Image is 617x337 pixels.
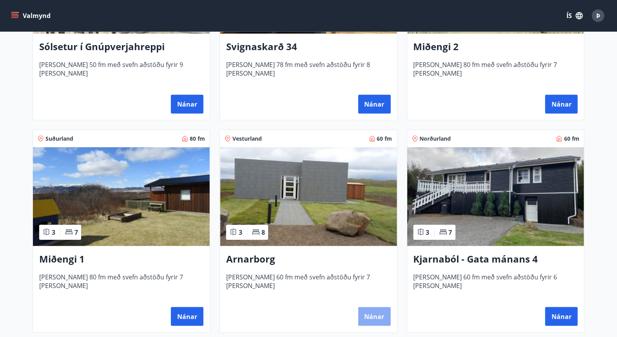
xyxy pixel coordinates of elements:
[358,307,391,326] button: Nánar
[358,95,391,114] button: Nánar
[545,307,578,326] button: Nánar
[414,252,578,266] h3: Kjarnaból - Gata mánans 4
[45,135,73,143] span: Suðurland
[564,135,579,143] span: 60 fm
[39,60,203,86] span: [PERSON_NAME] 50 fm með svefn aðstöðu fyrir 9 [PERSON_NAME]
[545,95,578,114] button: Nánar
[449,228,452,237] span: 7
[226,60,390,86] span: [PERSON_NAME] 78 fm með svefn aðstöðu fyrir 8 [PERSON_NAME]
[226,273,390,299] span: [PERSON_NAME] 60 fm með svefn aðstöðu fyrir 7 [PERSON_NAME]
[407,147,584,246] img: Paella dish
[414,273,578,299] span: [PERSON_NAME] 60 fm með svefn aðstöðu fyrir 6 [PERSON_NAME]
[171,307,203,326] button: Nánar
[596,11,600,20] span: Þ
[39,252,203,266] h3: Miðengi 1
[414,60,578,86] span: [PERSON_NAME] 80 fm með svefn aðstöðu fyrir 7 [PERSON_NAME]
[171,95,203,114] button: Nánar
[562,9,587,23] button: ÍS
[74,228,78,237] span: 7
[226,252,390,266] h3: Arnarborg
[220,147,397,246] img: Paella dish
[39,40,203,54] h3: Sólsetur í Gnúpverjahreppi
[33,147,210,246] img: Paella dish
[52,228,55,237] span: 3
[39,273,203,299] span: [PERSON_NAME] 80 fm með svefn aðstöðu fyrir 7 [PERSON_NAME]
[426,228,430,237] span: 3
[377,135,392,143] span: 60 fm
[261,228,265,237] span: 8
[414,40,578,54] h3: Miðengi 2
[239,228,242,237] span: 3
[232,135,262,143] span: Vesturland
[420,135,451,143] span: Norðurland
[9,9,54,23] button: menu
[589,6,608,25] button: Þ
[190,135,205,143] span: 80 fm
[226,40,390,54] h3: Svignaskarð 34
